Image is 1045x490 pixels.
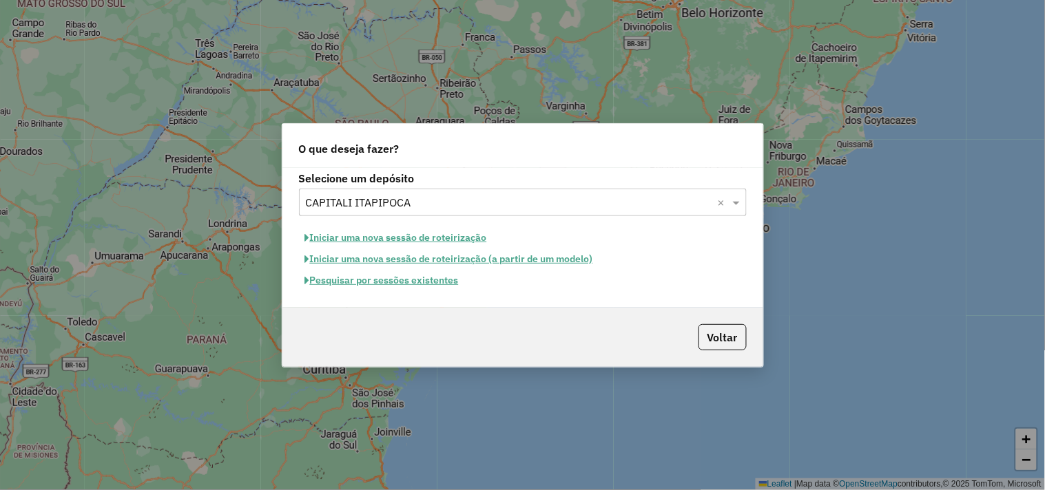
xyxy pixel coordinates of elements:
span: O que deseja fazer? [299,140,400,157]
span: Clear all [718,194,730,211]
button: Pesquisar por sessões existentes [299,270,465,291]
button: Iniciar uma nova sessão de roteirização [299,227,493,248]
label: Selecione um depósito [299,170,747,187]
button: Voltar [699,324,747,350]
button: Iniciar uma nova sessão de roteirização (a partir de um modelo) [299,248,599,270]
